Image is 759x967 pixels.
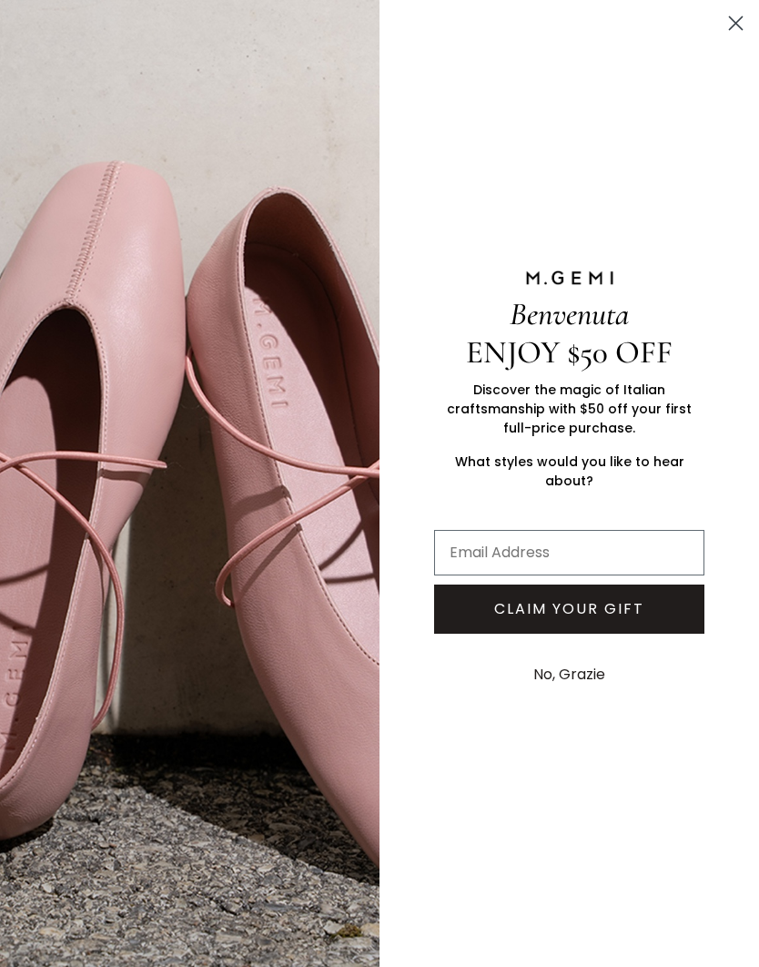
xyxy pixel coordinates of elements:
button: No, Grazie [524,652,614,697]
span: Discover the magic of Italian craftsmanship with $50 off your first full-price purchase. [447,381,692,437]
button: Close dialog [720,7,752,39]
span: ENJOY $50 OFF [466,333,673,372]
span: What styles would you like to hear about? [455,453,684,490]
input: Email Address [434,530,704,575]
span: Benvenuta [510,295,629,333]
img: M.GEMI [524,270,615,286]
button: CLAIM YOUR GIFT [434,585,704,634]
